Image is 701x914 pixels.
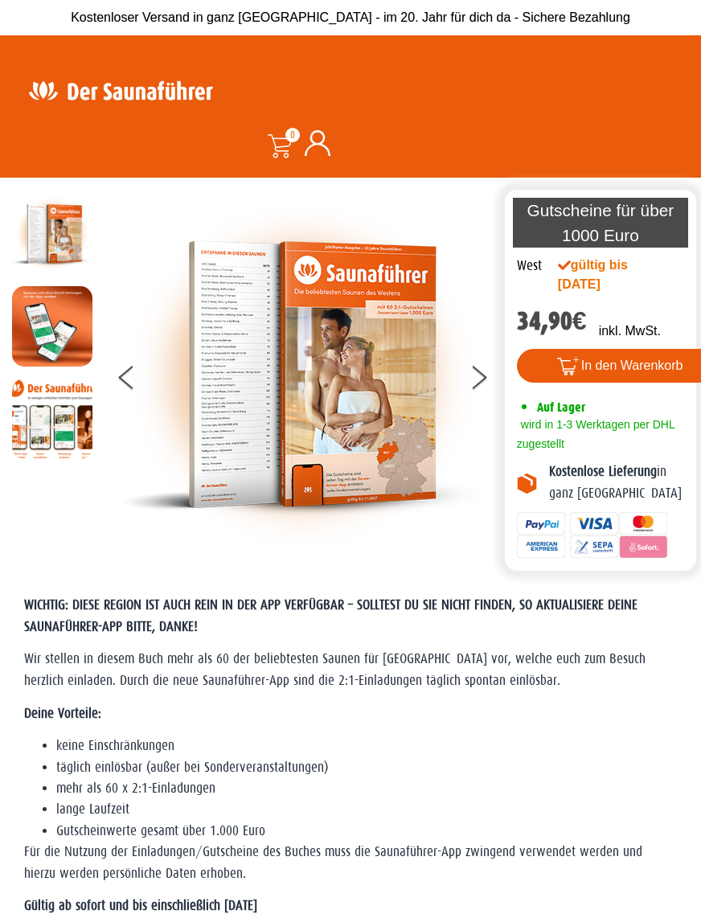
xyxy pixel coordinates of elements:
p: in ganz [GEOGRAPHIC_DATA] [549,461,684,504]
span: € [572,306,587,336]
p: Für die Nutzung der Einladungen/Gutscheine des Buches muss die Saunaführer-App zwingend verwendet... [24,842,677,884]
p: Gutscheine für über 1000 Euro [513,198,688,248]
div: gültig bis [DATE] [558,256,659,294]
img: der-saunafuehrer-2025-west [121,194,483,555]
p: inkl. MwSt. [599,322,661,341]
bdi: 34,90 [517,306,587,336]
strong: Gültig ab sofort und bis einschließlich [DATE] [24,898,257,913]
li: lange Laufzeit [56,799,677,820]
li: täglich einlösbar (außer bei Sonderveranstaltungen) [56,757,677,778]
img: MOCKUP-iPhone_regional [12,286,92,367]
b: Kostenlose Lieferung [549,464,657,479]
li: Gutscheinwerte gesamt über 1.000 Euro [56,821,677,842]
img: Anleitung7tn [12,379,92,459]
span: Auf Lager [537,400,585,415]
strong: Deine Vorteile: [24,706,101,721]
div: West [517,256,542,277]
li: mehr als 60 x 2:1-Einladungen [56,778,677,799]
span: Kostenloser Versand in ganz [GEOGRAPHIC_DATA] - im 20. Jahr für dich da - Sichere Bezahlung [71,10,630,24]
span: wird in 1-3 Werktagen per DHL zugestellt [517,418,674,450]
li: keine Einschränkungen [56,736,677,756]
img: der-saunafuehrer-2025-west [12,194,92,274]
span: WICHTIG: DIESE REGION IST AUCH REIN IN DER APP VERFÜGBAR – SOLLTEST DU SIE NICHT FINDEN, SO AKTUA... [24,597,637,633]
span: 0 [285,128,300,142]
span: Wir stellen in diesem Buch mehr als 60 der beliebtesten Saunen für [GEOGRAPHIC_DATA] vor, welche ... [24,651,646,687]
